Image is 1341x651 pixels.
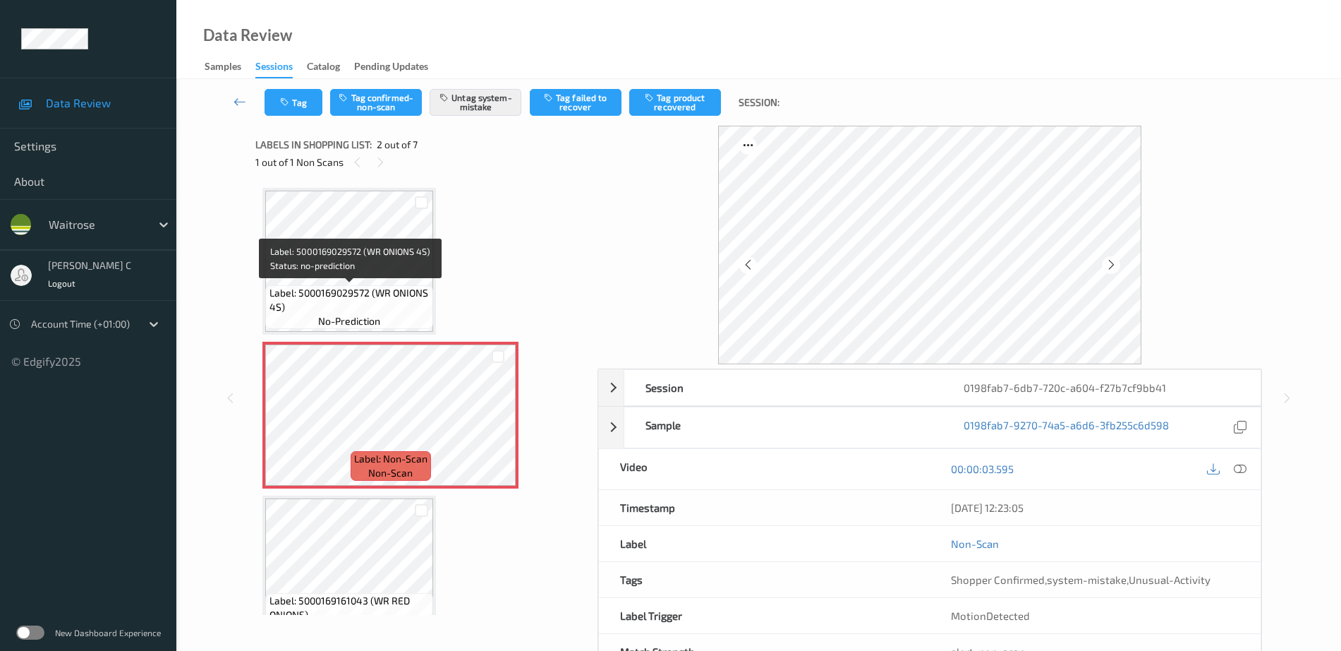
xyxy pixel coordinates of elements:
a: Sessions [255,57,307,78]
div: Video [599,449,930,489]
div: 1 out of 1 Non Scans [255,153,588,171]
a: 00:00:03.595 [951,462,1014,476]
div: Sample0198fab7-9270-74a5-a6d6-3fb255c6d598 [598,407,1261,448]
button: Tag confirmed-non-scan [330,89,422,116]
div: Session [624,370,942,405]
button: Tag product recovered [629,89,721,116]
a: 0198fab7-9270-74a5-a6d6-3fb255c6d598 [964,418,1169,437]
span: Unusual-Activity [1129,573,1210,586]
span: non-scan [368,466,413,480]
a: Samples [205,57,255,77]
span: Label: Non-Scan [354,452,427,466]
a: Non-Scan [951,537,999,551]
span: Shopper Confirmed [951,573,1045,586]
a: Catalog [307,57,354,77]
div: Label [599,526,930,561]
span: Label: 5000169161043 (WR RED ONIONS) [269,594,430,622]
span: 2 out of 7 [377,138,418,152]
button: Tag failed to recover [530,89,621,116]
div: MotionDetected [930,598,1261,633]
span: no-prediction [318,314,380,328]
div: Tags [599,562,930,597]
div: Samples [205,59,241,77]
span: , , [951,573,1210,586]
a: Pending Updates [354,57,442,77]
div: Sessions [255,59,293,78]
span: Labels in shopping list: [255,138,372,152]
div: Timestamp [599,490,930,525]
span: Session: [739,95,779,109]
div: Pending Updates [354,59,428,77]
button: Tag [265,89,322,116]
div: 0198fab7-6db7-720c-a604-f27b7cf9bb41 [942,370,1261,405]
button: Untag system-mistake [430,89,521,116]
div: Sample [624,407,942,448]
div: Catalog [307,59,340,77]
span: system-mistake [1047,573,1127,586]
div: Data Review [203,28,292,42]
div: [DATE] 12:23:05 [951,501,1239,515]
div: Session0198fab7-6db7-720c-a604-f27b7cf9bb41 [598,369,1261,406]
span: Label: 5000169029572 (WR ONIONS 4S) [269,286,430,314]
div: Label Trigger [599,598,930,633]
